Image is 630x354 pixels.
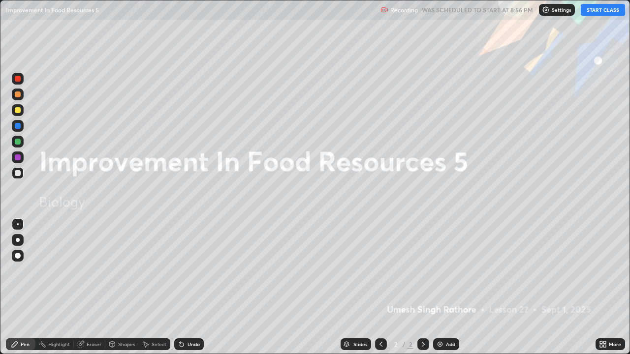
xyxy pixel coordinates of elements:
[552,7,571,12] p: Settings
[446,342,455,347] div: Add
[152,342,166,347] div: Select
[6,6,99,14] p: Improvement In Food Resources 5
[391,341,401,347] div: 2
[21,342,30,347] div: Pen
[542,6,550,14] img: class-settings-icons
[581,4,625,16] button: START CLASS
[408,340,413,349] div: 2
[422,5,533,14] h5: WAS SCHEDULED TO START AT 8:56 PM
[48,342,70,347] div: Highlight
[403,341,406,347] div: /
[390,6,418,14] p: Recording
[436,340,444,348] img: add-slide-button
[87,342,101,347] div: Eraser
[380,6,388,14] img: recording.375f2c34.svg
[609,342,621,347] div: More
[353,342,367,347] div: Slides
[188,342,200,347] div: Undo
[118,342,135,347] div: Shapes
